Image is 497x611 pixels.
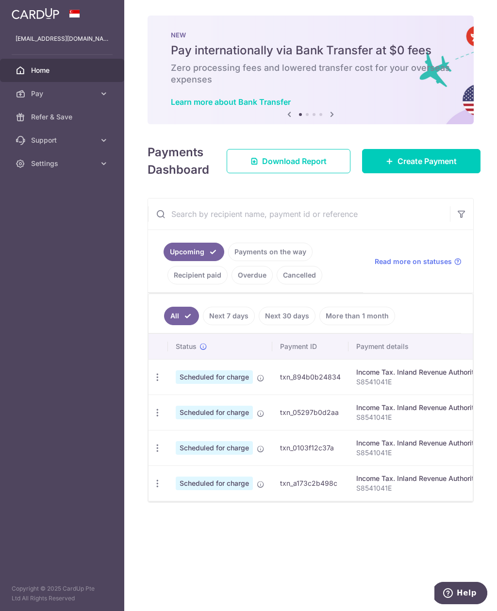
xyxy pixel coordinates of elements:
[434,582,487,606] iframe: Opens a widget where you can find more information
[148,16,474,124] img: Bank transfer banner
[22,7,42,16] span: Help
[176,441,253,455] span: Scheduled for charge
[232,266,273,284] a: Overdue
[362,149,480,173] a: Create Payment
[31,135,95,145] span: Support
[375,257,462,266] a: Read more on statuses
[398,155,457,167] span: Create Payment
[259,307,315,325] a: Next 30 days
[31,89,95,99] span: Pay
[277,266,322,284] a: Cancelled
[31,159,95,168] span: Settings
[272,430,348,465] td: txn_0103f12c37a
[272,334,348,359] th: Payment ID
[272,359,348,395] td: txn_894b0b24834
[171,31,450,39] p: NEW
[176,406,253,419] span: Scheduled for charge
[375,257,452,266] span: Read more on statuses
[31,112,95,122] span: Refer & Save
[148,198,450,230] input: Search by recipient name, payment id or reference
[272,465,348,501] td: txn_a173c2b498c
[176,342,197,351] span: Status
[31,66,95,75] span: Home
[171,97,291,107] a: Learn more about Bank Transfer
[171,62,450,85] h6: Zero processing fees and lowered transfer cost for your overseas expenses
[164,307,199,325] a: All
[171,43,450,58] h5: Pay internationally via Bank Transfer at $0 fees
[16,34,109,44] p: [EMAIL_ADDRESS][DOMAIN_NAME]
[164,243,224,261] a: Upcoming
[148,144,209,179] h4: Payments Dashboard
[228,243,313,261] a: Payments on the way
[203,307,255,325] a: Next 7 days
[227,149,350,173] a: Download Report
[319,307,395,325] a: More than 1 month
[12,8,59,19] img: CardUp
[262,155,327,167] span: Download Report
[176,370,253,384] span: Scheduled for charge
[167,266,228,284] a: Recipient paid
[272,395,348,430] td: txn_05297b0d2aa
[176,477,253,490] span: Scheduled for charge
